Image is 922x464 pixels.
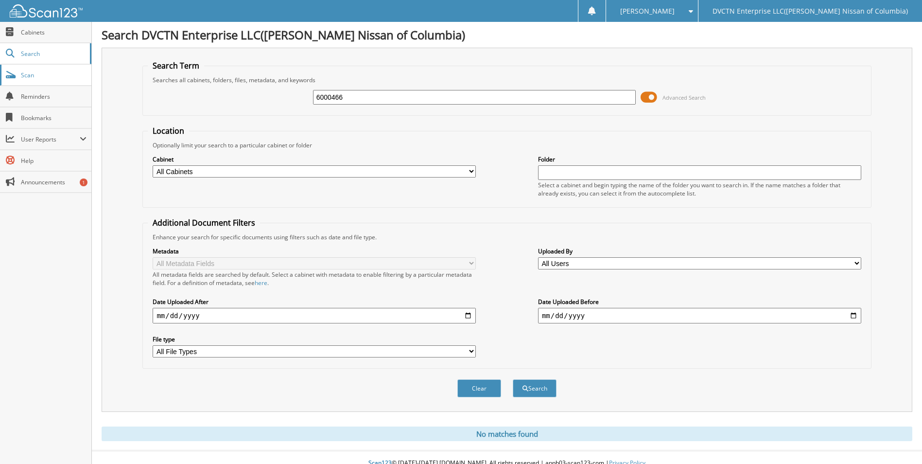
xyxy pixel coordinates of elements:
h1: Search DVCTN Enterprise LLC([PERSON_NAME] Nissan of Columbia) [102,27,912,43]
label: Metadata [153,247,476,255]
input: end [538,308,861,323]
div: No matches found [102,427,912,441]
div: All metadata fields are searched by default. Select a cabinet with metadata to enable filtering b... [153,270,476,287]
span: Help [21,157,87,165]
button: Clear [457,379,501,397]
span: Announcements [21,178,87,186]
span: Scan [21,71,87,79]
img: scan123-logo-white.svg [10,4,83,18]
button: Search [513,379,557,397]
label: Uploaded By [538,247,861,255]
span: Bookmarks [21,114,87,122]
span: User Reports [21,135,80,143]
legend: Search Term [148,60,204,71]
a: here [255,279,267,287]
div: Optionally limit your search to a particular cabinet or folder [148,141,866,149]
label: Date Uploaded After [153,298,476,306]
span: Advanced Search [662,94,706,101]
label: Date Uploaded Before [538,298,861,306]
label: Cabinet [153,155,476,163]
legend: Location [148,125,189,136]
span: Cabinets [21,28,87,36]
span: DVCTN Enterprise LLC([PERSON_NAME] Nissan of Columbia) [713,8,908,14]
input: start [153,308,476,323]
div: Select a cabinet and begin typing the name of the folder you want to search in. If the name match... [538,181,861,197]
div: Enhance your search for specific documents using filters such as date and file type. [148,233,866,241]
div: Searches all cabinets, folders, files, metadata, and keywords [148,76,866,84]
label: File type [153,335,476,343]
legend: Additional Document Filters [148,217,260,228]
label: Folder [538,155,861,163]
span: Search [21,50,85,58]
div: 1 [80,178,87,186]
span: [PERSON_NAME] [620,8,675,14]
span: Reminders [21,92,87,101]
